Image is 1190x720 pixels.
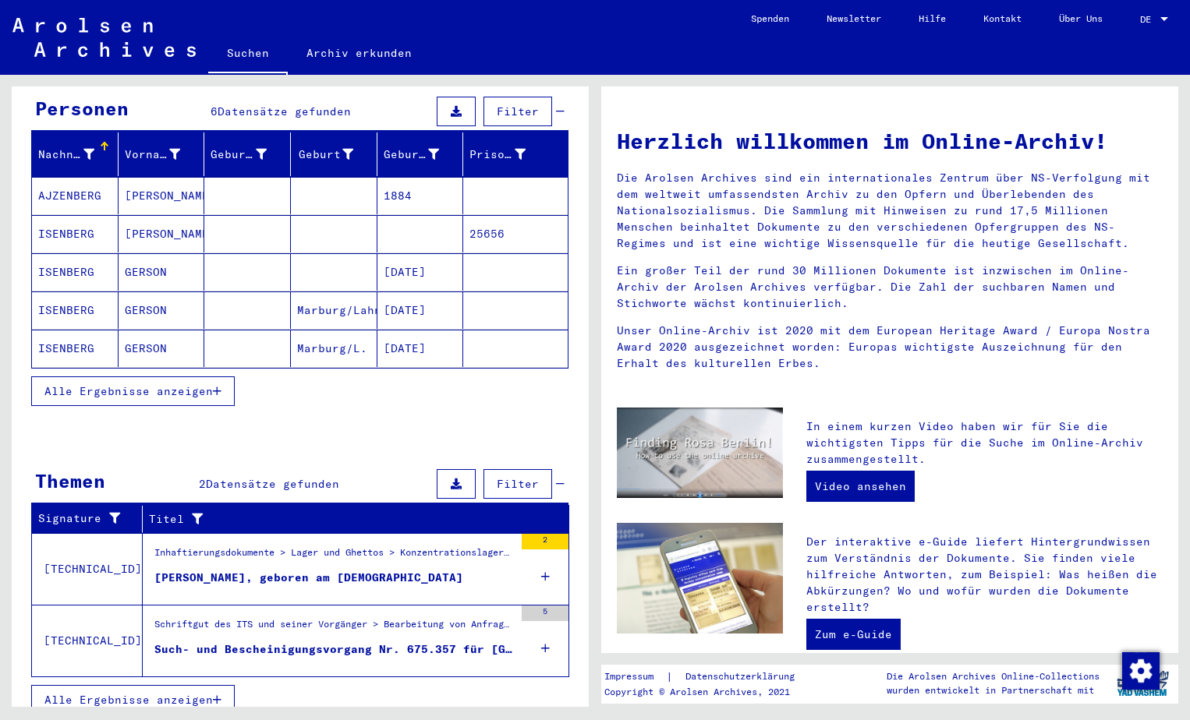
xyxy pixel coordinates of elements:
p: Der interaktive e-Guide liefert Hintergrundwissen zum Verständnis der Dokumente. Sie finden viele... [806,534,1163,616]
span: DE [1140,14,1157,25]
mat-cell: GERSON [119,330,205,367]
button: Filter [483,469,552,499]
mat-cell: Marburg/L. [291,330,377,367]
a: Archiv erkunden [288,34,430,72]
div: 2 [522,534,568,549]
p: Ein großer Teil der rund 30 Millionen Dokumente ist inzwischen im Online-Archiv der Arolsen Archi... [617,263,1163,312]
mat-cell: ISENBERG [32,291,119,329]
div: Vorname [125,142,204,167]
mat-header-cell: Prisoner # [463,132,568,176]
mat-header-cell: Nachname [32,132,119,176]
span: Datensätze gefunden [206,477,339,491]
mat-cell: [DATE] [377,330,464,367]
mat-header-cell: Vorname [119,132,205,176]
div: Signature [38,510,122,527]
a: Video ansehen [806,471,915,502]
div: Geburt‏ [297,142,377,167]
div: Such- und Bescheinigungsvorgang Nr. 675.357 für [GEOGRAPHIC_DATA][PERSON_NAME][GEOGRAPHIC_DATA] g... [154,641,514,658]
div: Signature [38,506,142,531]
span: Alle Ergebnisse anzeigen [44,384,213,398]
div: Vorname [125,146,181,163]
h1: Herzlich willkommen im Online-Archiv! [617,125,1163,157]
img: Arolsen_neg.svg [12,18,196,57]
td: [TECHNICAL_ID] [32,533,143,605]
mat-cell: [DATE] [377,253,464,291]
span: Filter [497,477,539,491]
p: Copyright © Arolsen Archives, 2021 [604,685,813,699]
div: Geburtsdatum [384,146,440,163]
mat-cell: [PERSON_NAME] [119,215,205,252]
mat-header-cell: Geburtsdatum [377,132,464,176]
span: Alle Ergebnisse anzeigen [44,693,213,707]
div: Prisoner # [469,142,549,167]
mat-cell: ISENBERG [32,330,119,367]
div: Geburtsdatum [384,142,463,167]
span: 6 [211,104,218,118]
a: Impressum [604,669,666,685]
p: Unser Online-Archiv ist 2020 mit dem European Heritage Award / Europa Nostra Award 2020 ausgezeic... [617,323,1163,372]
a: Datenschutzerklärung [673,669,813,685]
div: Geburtsname [211,146,267,163]
span: Filter [497,104,539,118]
button: Alle Ergebnisse anzeigen [31,376,235,406]
mat-cell: [DATE] [377,291,464,329]
div: Geburt‏ [297,146,353,163]
a: Zum e-Guide [806,619,901,650]
div: [PERSON_NAME], geboren am [DEMOGRAPHIC_DATA] [154,570,463,586]
p: wurden entwickelt in Partnerschaft mit [887,683,1100,697]
div: Schriftgut des ITS und seiner Vorgänger > Bearbeitung von Anfragen > Fallbezogene [MEDICAL_DATA] ... [154,617,514,639]
mat-cell: 25656 [463,215,568,252]
div: Prisoner # [469,146,526,163]
div: Themen [35,467,105,495]
mat-cell: ISENBERG [32,215,119,252]
mat-header-cell: Geburtsname [204,132,291,176]
div: Titel [149,506,550,531]
p: Die Arolsen Archives Online-Collections [887,669,1100,683]
span: 2 [199,477,206,491]
img: yv_logo.png [1114,664,1172,703]
button: Alle Ergebnisse anzeigen [31,685,235,715]
mat-header-cell: Geburt‏ [291,132,377,176]
img: Zustimmung ändern [1122,652,1160,690]
div: Nachname [38,142,118,167]
div: 5 [522,605,568,621]
img: eguide.jpg [617,523,783,634]
mat-cell: GERSON [119,291,205,329]
mat-cell: AJZENBERG [32,177,119,214]
p: Die Arolsen Archives sind ein internationales Zentrum über NS-Verfolgung mit dem weltweit umfasse... [617,170,1163,252]
button: Filter [483,97,552,126]
mat-cell: GERSON [119,253,205,291]
div: Nachname [38,146,94,163]
div: Personen [35,94,129,122]
a: Suchen [208,34,288,75]
div: Geburtsname [211,142,290,167]
mat-cell: 1884 [377,177,464,214]
mat-cell: ISENBERG [32,253,119,291]
p: In einem kurzen Video haben wir für Sie die wichtigsten Tipps für die Suche im Online-Archiv zusa... [806,418,1163,468]
td: [TECHNICAL_ID] [32,605,143,676]
mat-cell: [PERSON_NAME] [119,177,205,214]
span: Datensätze gefunden [218,104,351,118]
div: Inhaftierungsdokumente > Lager und Ghettos > Konzentrationslager [GEOGRAPHIC_DATA] > Individuelle... [154,545,514,567]
mat-cell: Marburg/Lahn [291,291,377,329]
img: video.jpg [617,408,783,498]
div: | [604,669,813,685]
div: Titel [149,511,530,528]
